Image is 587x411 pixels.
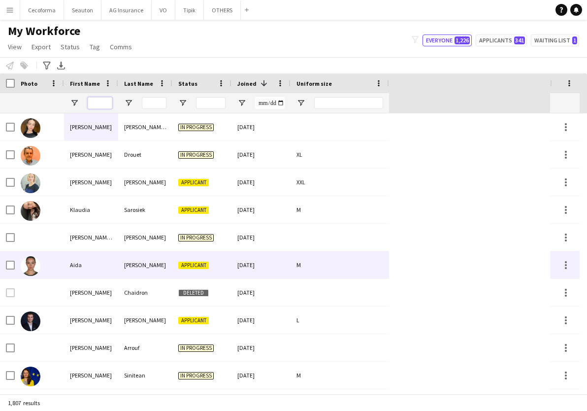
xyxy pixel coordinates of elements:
span: View [8,42,22,51]
button: Waiting list1 [531,34,579,46]
div: [DATE] [231,307,291,334]
div: [DATE] [231,196,291,223]
span: Tag [90,42,100,51]
span: Status [178,80,197,87]
span: 341 [514,36,525,44]
div: [DATE] [231,279,291,306]
div: Sinitean [118,362,172,389]
div: [DATE] [231,334,291,361]
span: Photo [21,80,37,87]
span: In progress [178,372,214,379]
span: In progress [178,344,214,352]
button: Tipik [175,0,204,20]
a: Tag [86,40,104,53]
span: 1,226 [455,36,470,44]
span: My Workforce [8,24,80,38]
div: Klaudia [64,196,118,223]
button: AG Insurance [101,0,152,20]
div: [DATE] [231,251,291,278]
span: Export [32,42,51,51]
span: Deleted [178,289,209,297]
input: First Name Filter Input [88,97,112,109]
span: Applicant [178,206,209,214]
span: Uniform size [296,80,332,87]
button: Everyone1,226 [423,34,472,46]
span: M [296,261,301,269]
span: In progress [178,124,214,131]
button: Seauton [64,0,101,20]
a: View [4,40,26,53]
span: Comms [110,42,132,51]
div: [PERSON_NAME] [64,362,118,389]
div: [DATE] [231,362,291,389]
span: Applicant [178,179,209,186]
div: Aida [64,251,118,278]
img: Katrina Baker [21,173,40,193]
button: Open Filter Menu [237,99,246,107]
div: Arrouf [118,334,172,361]
div: [DATE] [231,224,291,251]
input: Joined Filter Input [255,97,285,109]
input: Status Filter Input [196,97,226,109]
button: VO [152,0,175,20]
span: Status [61,42,80,51]
div: [DATE] [231,169,291,196]
div: Chaidron [118,279,172,306]
div: Sarosiek [118,196,172,223]
img: Klaudia Sarosiek [21,201,40,221]
img: Ronan Dumas-Labbe [21,311,40,331]
span: In progress [178,234,214,241]
div: [DATE] [231,141,291,168]
div: [PERSON_NAME] [118,307,172,334]
button: Cecoforma [20,0,64,20]
a: Export [28,40,55,53]
div: [PERSON_NAME] [118,169,172,196]
input: Row Selection is disabled for this row (unchecked) [6,288,15,297]
span: M [296,206,301,213]
span: M [296,372,301,379]
img: Esther Silva Accioly leite [21,118,40,138]
button: Open Filter Menu [124,99,133,107]
a: Comms [106,40,136,53]
div: [PERSON_NAME] [64,307,118,334]
span: In progress [178,151,214,159]
div: [PERSON_NAME] [64,169,118,196]
img: Aida González Arreortua [21,256,40,276]
button: Open Filter Menu [70,99,79,107]
button: Open Filter Menu [296,99,305,107]
app-action-btn: Export XLSX [55,60,67,71]
div: [DATE] [231,113,291,140]
span: Last Name [124,80,153,87]
div: [PERSON_NAME] [64,141,118,168]
button: Open Filter Menu [178,99,187,107]
button: Applicants341 [476,34,527,46]
div: Drouet [118,141,172,168]
span: Applicant [178,262,209,269]
img: Georges Drouet [21,146,40,166]
span: L [296,316,299,324]
div: [PERSON_NAME] [PERSON_NAME] [64,224,118,251]
span: Joined [237,80,257,87]
span: XXL [296,178,305,186]
div: [PERSON_NAME] [64,113,118,140]
button: OTHERS [204,0,241,20]
input: Last Name Filter Input [142,97,166,109]
app-action-btn: Advanced filters [41,60,53,71]
span: 1 [572,36,577,44]
div: [PERSON_NAME] [64,279,118,306]
div: [PERSON_NAME] [PERSON_NAME] [118,113,172,140]
a: Status [57,40,84,53]
div: [PERSON_NAME] [118,224,172,251]
input: Uniform size Filter Input [314,97,383,109]
span: Applicant [178,317,209,324]
div: [PERSON_NAME] [64,334,118,361]
div: [PERSON_NAME] [118,251,172,278]
span: XL [296,151,302,158]
span: First Name [70,80,100,87]
img: Ana-Maria Sinitean [21,367,40,386]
